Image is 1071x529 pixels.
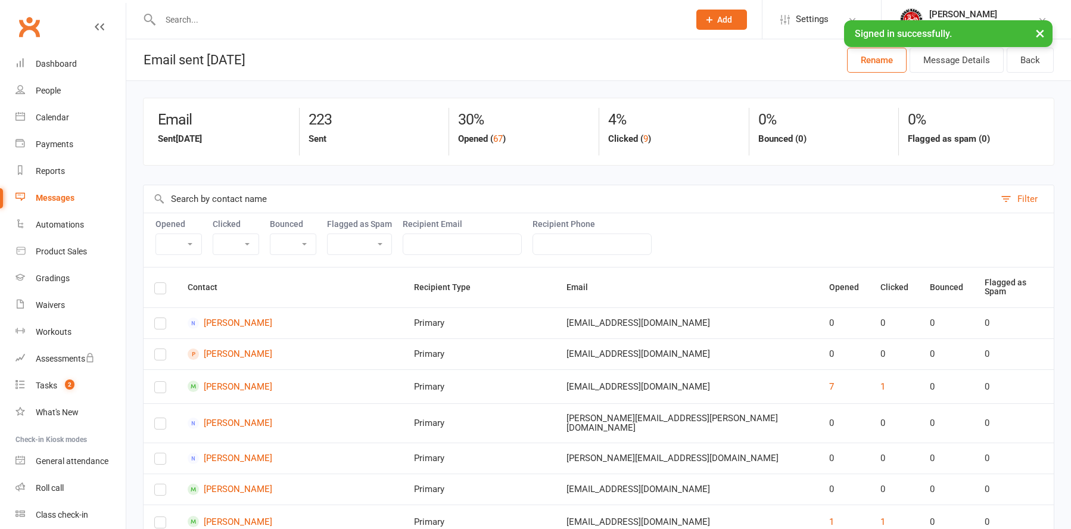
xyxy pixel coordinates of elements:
[985,484,1043,494] div: 0
[608,108,740,132] div: 4%
[985,349,1043,359] div: 0
[15,319,126,346] a: Workouts
[908,108,1039,132] div: 0%
[985,453,1043,463] div: 0
[15,77,126,104] a: People
[144,185,995,213] input: Search by contact name
[158,108,290,132] div: Email
[403,267,556,307] th: Recipient Type
[213,219,259,229] label: Clicked
[985,382,1043,392] div: 0
[414,318,545,328] div: Primary
[15,185,126,211] a: Messages
[556,267,818,307] th: Email
[829,515,834,529] button: 1
[158,133,202,144] strong: Sent [DATE]
[829,453,859,463] div: 0
[36,510,88,519] div: Class check-in
[414,484,545,494] div: Primary
[36,59,77,69] div: Dashboard
[15,475,126,502] a: Roll call
[566,413,808,433] div: [PERSON_NAME][EMAIL_ADDRESS][PERSON_NAME][DOMAIN_NAME]
[995,185,1054,213] button: Filter
[566,517,808,527] div: [EMAIL_ADDRESS][DOMAIN_NAME]
[908,133,990,144] strong: Flagged as spam (0)
[15,346,126,372] a: Assessments
[1017,192,1038,206] div: Filter
[188,381,393,392] a: [PERSON_NAME]
[758,133,807,144] strong: Bounced (0)
[829,349,859,359] div: 0
[36,220,84,229] div: Automations
[1007,48,1054,73] a: Back
[930,418,963,428] div: 0
[414,382,545,392] div: Primary
[880,349,908,359] div: 0
[566,318,808,328] div: [EMAIL_ADDRESS][DOMAIN_NAME]
[15,448,126,475] a: General attendance kiosk mode
[15,372,126,399] a: Tasks 2
[15,292,126,319] a: Waivers
[985,517,1043,527] div: 0
[36,456,108,466] div: General attendance
[870,267,919,307] th: Clicked
[15,51,126,77] a: Dashboard
[188,348,393,360] a: [PERSON_NAME]
[985,318,1043,328] div: 0
[1029,20,1051,46] button: ×
[188,484,393,495] a: [PERSON_NAME]
[930,453,963,463] div: 0
[829,318,859,328] div: 0
[880,515,885,529] button: 1
[188,516,393,527] a: [PERSON_NAME]
[36,247,87,256] div: Product Sales
[15,399,126,426] a: What's New
[930,318,963,328] div: 0
[717,15,732,24] span: Add
[696,10,747,30] button: Add
[929,9,1038,20] div: [PERSON_NAME]
[855,28,952,39] span: Signed in successfully.
[36,113,69,122] div: Calendar
[15,131,126,158] a: Payments
[36,407,79,417] div: What's New
[157,11,681,28] input: Search...
[15,211,126,238] a: Automations
[403,219,522,229] label: Recipient Email
[15,104,126,131] a: Calendar
[566,349,808,359] div: [EMAIL_ADDRESS][DOMAIN_NAME]
[270,219,316,229] label: Bounced
[15,502,126,528] a: Class kiosk mode
[188,453,393,464] a: [PERSON_NAME]
[36,483,64,493] div: Roll call
[36,381,57,390] div: Tasks
[15,265,126,292] a: Gradings
[566,453,808,463] div: [PERSON_NAME][EMAIL_ADDRESS][DOMAIN_NAME]
[414,349,545,359] div: Primary
[15,238,126,265] a: Product Sales
[533,219,652,229] label: Recipient Phone
[126,39,245,80] div: Email sent [DATE]
[829,484,859,494] div: 0
[188,318,393,329] a: [PERSON_NAME]
[14,12,44,42] a: Clubworx
[796,6,829,33] span: Settings
[930,382,963,392] div: 0
[309,108,440,132] div: 223
[36,193,74,203] div: Messages
[36,139,73,149] div: Payments
[493,132,503,146] button: 67
[880,418,908,428] div: 0
[985,418,1043,428] div: 0
[829,418,859,428] div: 0
[818,267,870,307] th: Opened
[880,453,908,463] div: 0
[414,418,545,428] div: Primary
[36,354,95,363] div: Assessments
[414,453,545,463] div: Primary
[910,48,1004,73] button: Message Details
[566,484,808,494] div: [EMAIL_ADDRESS][DOMAIN_NAME]
[65,379,74,390] span: 2
[414,517,545,527] div: Primary
[608,133,651,144] strong: Clicked ( )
